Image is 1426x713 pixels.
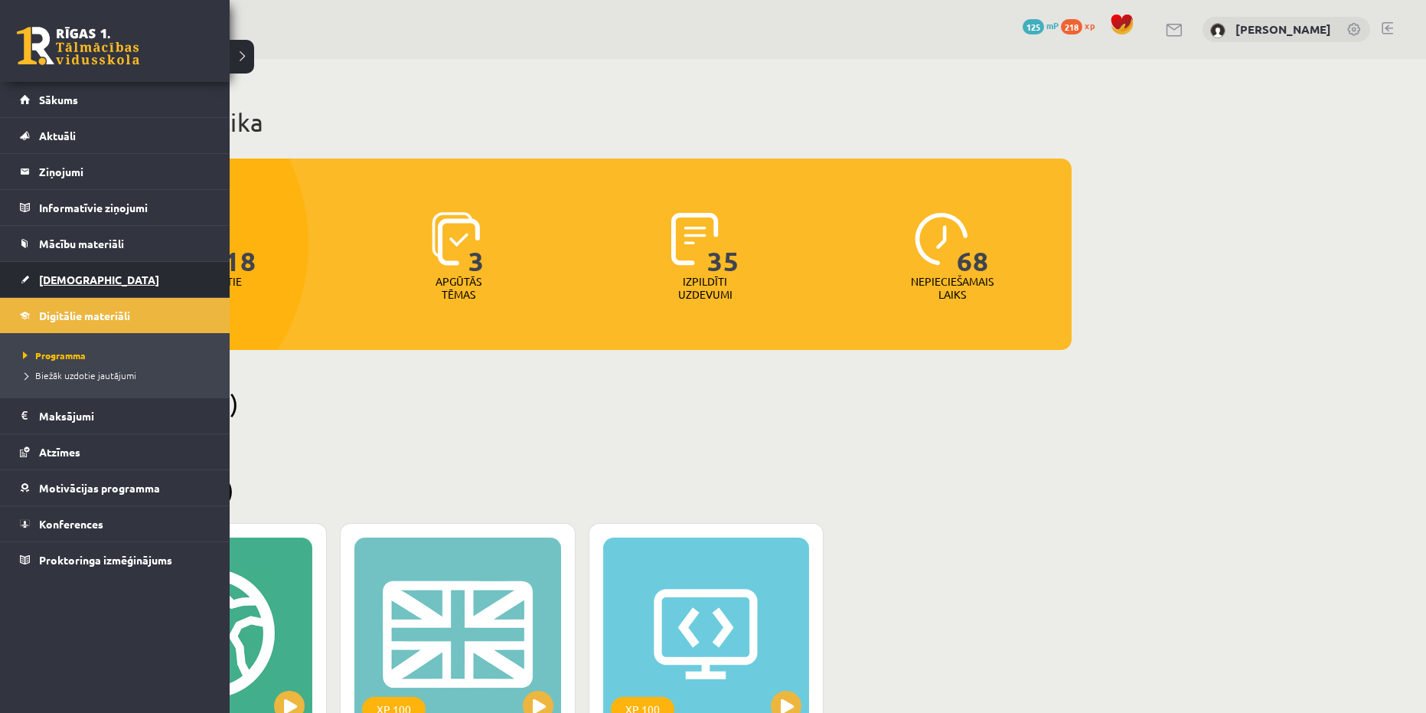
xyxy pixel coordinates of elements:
span: Aktuāli [39,129,76,142]
a: 125 mP [1023,19,1059,31]
span: mP [1046,19,1059,31]
legend: Ziņojumi [39,154,210,189]
span: xp [1085,19,1095,31]
span: Mācību materiāli [39,237,124,250]
span: 35 [707,212,739,275]
span: 125 [1023,19,1044,34]
img: Vitālijs Čugunovs [1210,23,1225,38]
span: 68 [957,212,989,275]
span: 3 [468,212,485,275]
p: Nepieciešamais laiks [911,275,994,301]
h1: Mana statistika [92,107,1072,138]
a: Sākums [20,82,210,117]
a: Motivācijas programma [20,470,210,505]
a: [PERSON_NAME] [1235,21,1331,37]
span: 218 [1061,19,1082,34]
span: Sākums [39,93,78,106]
span: 218 [208,212,256,275]
img: icon-completed-tasks-ad58ae20a441b2904462921112bc710f1caf180af7a3daa7317a5a94f2d26646.svg [671,212,719,266]
a: Programma [19,348,214,362]
a: Konferences [20,506,210,541]
img: icon-clock-7be60019b62300814b6bd22b8e044499b485619524d84068768e800edab66f18.svg [915,212,968,266]
a: Biežāk uzdotie jautājumi [19,368,214,382]
a: Digitālie materiāli [20,298,210,333]
h2: Pabeigtie (3) [92,475,1072,505]
span: Konferences [39,517,103,531]
a: 218 xp [1061,19,1102,31]
a: Ziņojumi [20,154,210,189]
span: [DEMOGRAPHIC_DATA] [39,273,159,286]
span: Biežāk uzdotie jautājumi [19,369,136,381]
p: Izpildīti uzdevumi [675,275,735,301]
a: Mācību materiāli [20,226,210,261]
a: Proktoringa izmēģinājums [20,542,210,577]
a: Maksājumi [20,398,210,433]
a: [DEMOGRAPHIC_DATA] [20,262,210,297]
p: Apgūtās tēmas [429,275,488,301]
legend: Maksājumi [39,398,210,433]
legend: Informatīvie ziņojumi [39,190,210,225]
img: icon-learned-topics-4a711ccc23c960034f471b6e78daf4a3bad4a20eaf4de84257b87e66633f6470.svg [432,212,480,266]
span: Proktoringa izmēģinājums [39,553,172,567]
span: Programma [19,349,86,361]
a: Atzīmes [20,434,210,469]
a: Informatīvie ziņojumi [20,190,210,225]
span: Digitālie materiāli [39,309,130,322]
span: Motivācijas programma [39,481,160,495]
a: Rīgas 1. Tālmācības vidusskola [17,27,139,65]
h2: Pieejamie (0) [92,388,1072,418]
span: Atzīmes [39,445,80,459]
a: Aktuāli [20,118,210,153]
